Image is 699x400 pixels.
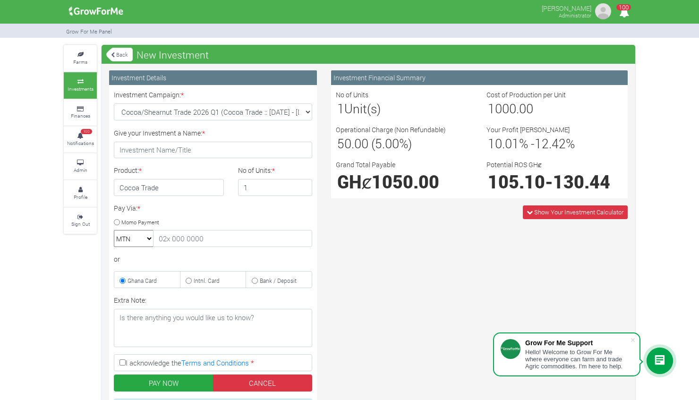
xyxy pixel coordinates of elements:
a: Finances [64,100,97,126]
a: Back [106,47,133,62]
label: Give your Investment a Name: [114,128,205,138]
div: Grow For Me Support [525,339,630,347]
label: Extra Note: [114,295,146,305]
img: growforme image [66,2,127,21]
input: Investment Name/Title [114,142,312,159]
small: Finances [71,112,90,119]
input: Momo Payment [114,219,120,225]
a: CANCEL [213,374,313,391]
label: No of Units [336,90,368,100]
span: New Investment [134,45,211,64]
span: 50.00 (5.00%) [337,135,412,152]
small: Administrator [559,12,591,19]
input: Intnl. Card [186,278,192,284]
span: Show Your Investment Calculator [534,208,623,216]
small: Farms [73,59,87,65]
a: Farms [64,45,97,71]
label: Potential ROS GHȼ [486,160,542,170]
label: Operational Charge (Non Refundable) [336,125,446,135]
label: Grand Total Payable [336,160,395,170]
label: Your Profit [PERSON_NAME] [486,125,570,135]
label: Cost of Production per Unit [486,90,566,100]
a: Terms and Conditions [181,358,249,367]
p: [PERSON_NAME] [542,2,591,13]
h1: GHȼ [337,171,471,192]
a: 100 Notifications [64,127,97,153]
input: I acknowledge theTerms and Conditions * [119,359,126,366]
small: Intnl. Card [194,277,220,284]
label: I acknowledge the [114,354,312,371]
span: 1050.00 [372,170,439,193]
div: or [114,254,312,264]
span: 100 [616,4,631,10]
h4: Cocoa Trade [114,179,224,196]
h1: - [488,171,622,192]
small: Grow For Me Panel [66,28,112,35]
div: Investment Financial Summary [331,70,628,85]
i: Notifications [615,2,633,23]
span: 12.42 [535,135,566,152]
input: Bank / Deposit [252,278,258,284]
span: 100 [81,129,92,135]
label: No of Units: [238,165,275,175]
a: 100 [615,9,633,18]
div: Investment Details [109,70,317,85]
small: Ghana Card [128,277,157,284]
a: Admin [64,153,97,179]
input: 02x 000 0000 [153,230,312,247]
div: Hello! Welcome to Grow For Me where everyone can farm and trade Agric commodities. I'm here to help. [525,349,630,370]
span: 10.01 [488,135,519,152]
h3: Unit(s) [337,101,471,116]
label: Product: [114,165,142,175]
button: PAY NOW [114,374,213,391]
span: 1 [337,100,344,117]
small: Momo Payment [121,218,159,225]
small: Profile [74,194,87,200]
small: Investments [68,85,94,92]
small: Bank / Deposit [260,277,297,284]
small: Admin [74,167,87,173]
a: Sign Out [64,208,97,234]
input: Ghana Card [119,278,126,284]
span: 130.44 [553,170,610,193]
small: Notifications [67,140,94,146]
label: Investment Campaign: [114,90,184,100]
h3: % - % [488,136,622,151]
span: 1000.00 [488,100,533,117]
a: Investments [64,72,97,98]
span: 105.10 [488,170,545,193]
small: Sign Out [71,221,90,227]
label: Pay Via: [114,203,140,213]
img: growforme image [594,2,613,21]
a: Profile [64,180,97,206]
